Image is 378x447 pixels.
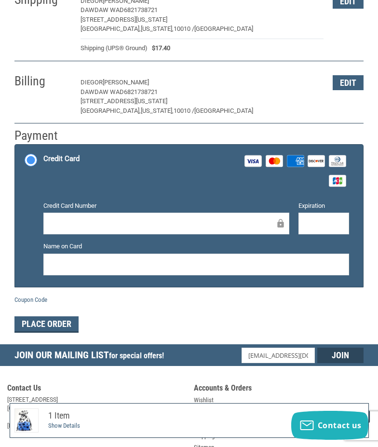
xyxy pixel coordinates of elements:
[333,75,364,90] button: Edit
[318,420,362,431] span: Contact us
[141,25,174,32] span: [US_STATE],
[81,79,103,86] span: DIEGOR
[7,383,184,395] h5: Contact Us
[194,395,214,405] a: Wishlist
[242,348,315,363] input: Email
[43,151,80,167] div: Credit Card
[81,107,141,114] span: [GEOGRAPHIC_DATA],
[81,88,124,95] span: DAWDAW WAD
[14,128,71,144] h2: Payment
[124,6,158,14] span: 6821738721
[109,351,164,360] span: for special offers!
[14,344,169,369] h5: Join Our Mailing List
[174,107,194,114] span: 10010 /
[81,16,167,23] span: [STREET_ADDRESS][US_STATE]
[81,25,141,32] span: [GEOGRAPHIC_DATA],
[206,413,364,428] h3: $18.70
[14,73,71,89] h2: Billing
[48,422,80,429] a: Show Details
[291,411,368,440] button: Contact us
[174,25,194,32] span: 10010 /
[148,43,171,53] span: $17.40
[317,348,364,363] input: Join
[81,97,167,105] span: [STREET_ADDRESS][US_STATE]
[81,6,124,14] span: DAWDAW WAD
[7,395,184,430] address: [STREET_ADDRESS] [GEOGRAPHIC_DATA] [PHONE_NUMBER]
[194,25,253,32] span: [GEOGRAPHIC_DATA]
[298,201,349,211] label: Expiration
[124,88,158,95] span: 6821738721
[103,79,149,86] span: [PERSON_NAME]
[141,107,174,114] span: [US_STATE],
[194,107,253,114] span: [GEOGRAPHIC_DATA]
[15,409,34,432] img: VMPBAG - Drawstring Bag
[14,296,47,303] a: Coupon Code
[43,201,289,211] label: Credit Card Number
[48,410,206,421] h3: 1 Item
[81,43,148,53] span: Shipping (UPS® Ground)
[194,383,371,395] h5: Accounts & Orders
[14,316,79,333] button: Place Order
[43,242,349,251] label: Name on Card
